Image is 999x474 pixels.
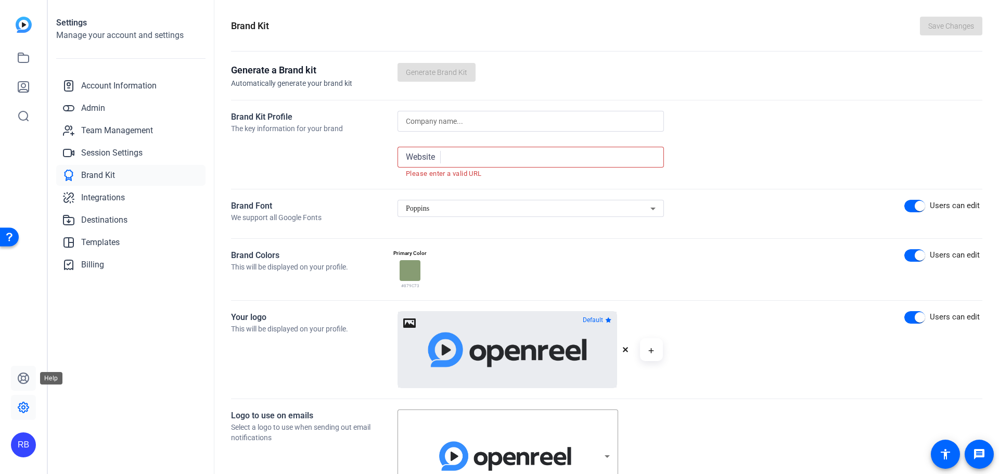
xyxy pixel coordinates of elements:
[231,422,398,443] div: Select a logo to use when sending out email notifications
[231,324,398,334] div: This will be displayed on your profile.
[56,17,206,29] h1: Settings
[231,212,398,223] div: We support all Google Fonts
[401,283,419,289] span: #879c73
[56,232,206,253] a: Templates
[406,168,656,178] mat-error: Please enter a valid URL
[11,432,36,457] div: RB
[406,151,441,163] span: Website
[231,63,398,78] h3: Generate a Brand kit
[81,80,157,92] span: Account Information
[56,98,206,119] a: Admin
[81,259,104,271] span: Billing
[81,191,125,204] span: Integrations
[81,236,120,249] span: Templates
[424,322,591,377] img: Uploaded Image
[973,448,985,460] mat-icon: message
[930,249,980,261] div: Users can edit
[231,123,398,134] div: The key information for your brand
[56,254,206,275] a: Billing
[56,29,206,42] h2: Manage your account and settings
[583,317,603,323] span: Default
[930,200,980,212] div: Users can edit
[231,111,398,123] div: Brand Kit Profile
[446,151,656,163] input: Company website...
[56,165,206,186] a: Brand Kit
[231,311,398,324] div: Your logo
[231,409,398,422] div: Logo to use on emails
[81,169,115,182] span: Brand Kit
[40,372,62,385] div: Help
[81,147,143,159] span: Session Settings
[56,120,206,141] a: Team Management
[81,214,127,226] span: Destinations
[930,311,980,323] div: Users can edit
[56,187,206,208] a: Integrations
[406,204,429,212] span: Poppins
[56,143,206,163] a: Session Settings
[406,115,656,127] input: Company name...
[81,124,153,137] span: Team Management
[231,19,269,33] h1: Brand Kit
[231,249,398,262] div: Brand Colors
[16,17,32,33] img: blue-gradient.svg
[231,79,352,87] span: Automatically generate your brand kit
[939,448,952,460] mat-icon: accessibility
[81,102,105,114] span: Admin
[231,262,398,272] div: This will be displayed on your profile.
[56,75,206,96] a: Account Information
[391,249,429,257] div: Primary Color
[581,314,613,326] button: Default
[231,200,398,212] div: Brand Font
[56,210,206,230] a: Destinations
